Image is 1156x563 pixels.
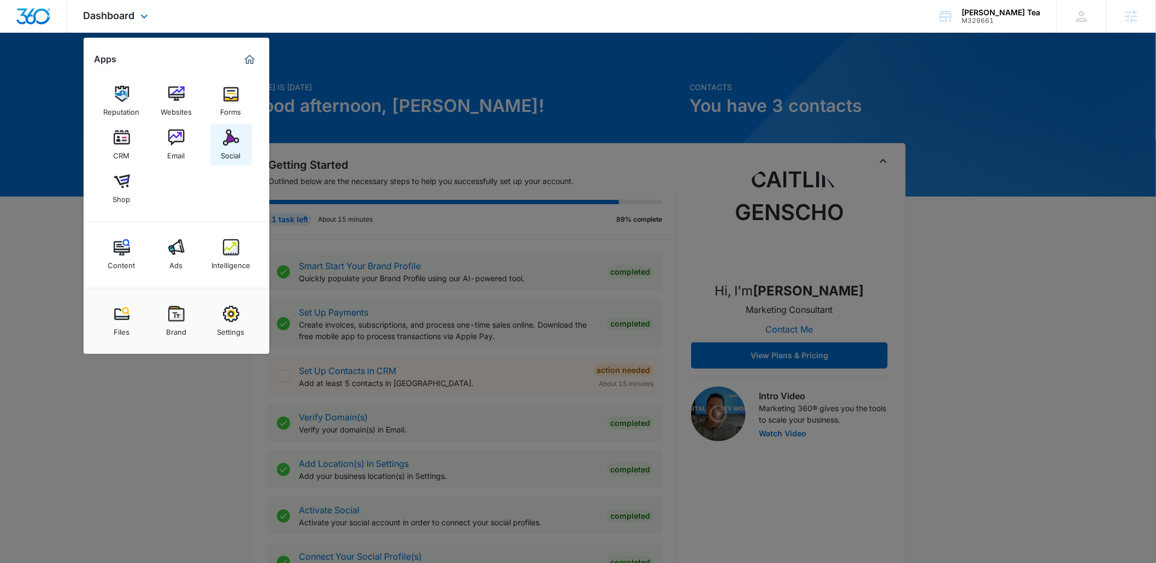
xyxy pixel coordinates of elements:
div: Intelligence [211,256,250,270]
a: Brand [156,300,197,342]
div: account id [962,17,1041,25]
a: Reputation [101,80,143,122]
div: Forms [221,102,241,116]
a: Social [210,124,252,165]
div: Websites [161,102,192,116]
a: Email [156,124,197,165]
div: Content [108,256,135,270]
a: Intelligence [210,234,252,275]
a: Content [101,234,143,275]
a: Settings [210,300,252,342]
div: Brand [166,322,186,336]
div: CRM [114,146,130,160]
div: Files [114,322,129,336]
a: Shop [101,168,143,209]
div: Settings [217,322,245,336]
div: Shop [113,189,131,204]
a: Files [101,300,143,342]
div: Social [221,146,241,160]
a: CRM [101,124,143,165]
div: account name [962,8,1041,17]
div: Email [168,146,185,160]
div: Reputation [104,102,140,116]
h2: Apps [95,54,117,64]
a: Marketing 360® Dashboard [241,51,258,68]
div: Ads [170,256,183,270]
span: Dashboard [84,10,135,21]
a: Websites [156,80,197,122]
a: Forms [210,80,252,122]
a: Ads [156,234,197,275]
